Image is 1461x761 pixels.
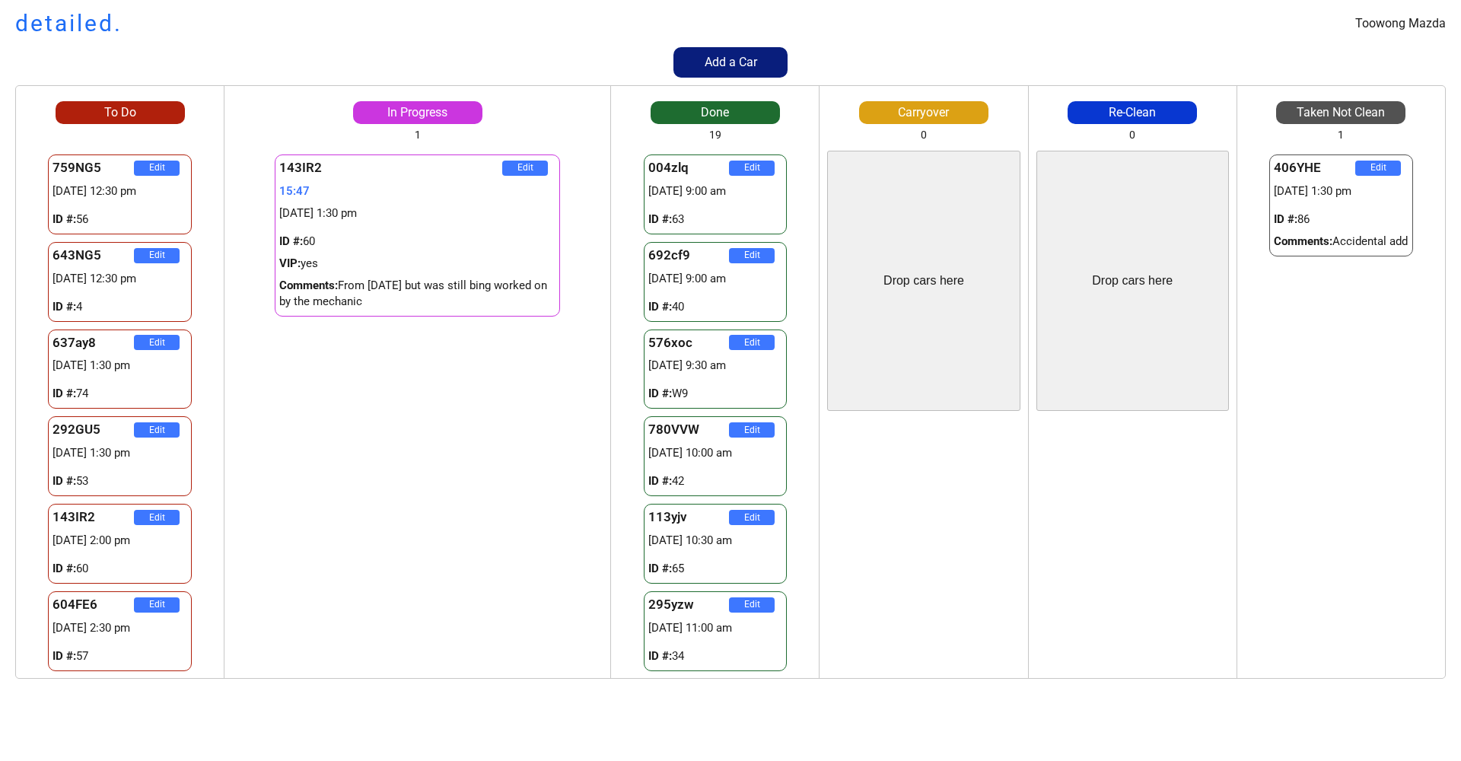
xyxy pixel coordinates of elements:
div: 643NG5 [53,247,134,265]
div: [DATE] 9:00 am [648,271,783,287]
div: [DATE] 9:30 am [648,358,783,374]
strong: ID #: [53,562,76,575]
div: 15:47 [279,183,556,199]
button: Edit [729,335,775,350]
div: [DATE] 2:00 pm [53,533,187,549]
div: 637ay8 [53,334,134,352]
div: 40 [648,299,783,315]
div: 86 [1274,212,1408,228]
div: 0 [1129,128,1135,143]
strong: ID #: [648,300,672,314]
div: 292GU5 [53,421,134,439]
div: [DATE] 12:30 pm [53,271,187,287]
div: 34 [648,648,783,664]
div: 780VVW [648,421,730,439]
button: Edit [134,161,180,176]
div: Carryover [859,104,988,121]
strong: ID #: [53,649,76,663]
h1: detailed. [15,8,123,40]
div: yes [279,256,556,272]
strong: ID #: [53,212,76,226]
div: [DATE] 2:30 pm [53,620,187,636]
button: Edit [729,422,775,438]
div: 1 [1338,128,1344,143]
div: 60 [279,234,556,250]
strong: ID #: [648,387,672,400]
div: [DATE] 10:00 am [648,445,783,461]
div: [DATE] 1:30 pm [1274,183,1408,199]
div: 53 [53,473,187,489]
button: Edit [134,335,180,350]
div: 42 [648,473,783,489]
div: 406YHE [1274,159,1355,177]
strong: ID #: [648,562,672,575]
div: 143IR2 [53,508,134,527]
button: Edit [134,510,180,525]
div: 65 [648,561,783,577]
strong: ID #: [1274,212,1297,226]
div: 143IR2 [279,159,503,177]
div: Drop cars here [1092,272,1173,289]
div: Done [651,104,780,121]
div: From [DATE] but was still bing worked on by the mechanic [279,278,556,310]
div: To Do [56,104,185,121]
button: Edit [729,597,775,613]
div: 74 [53,386,187,402]
div: [DATE] 1:30 pm [53,358,187,374]
div: 57 [53,648,187,664]
div: [DATE] 11:00 am [648,620,783,636]
button: Edit [134,597,180,613]
strong: ID #: [648,474,672,488]
div: 759NG5 [53,159,134,177]
div: 19 [709,128,721,143]
div: 692cf9 [648,247,730,265]
div: 604FE6 [53,596,134,614]
button: Edit [1355,161,1401,176]
strong: ID #: [53,300,76,314]
strong: ID #: [279,234,303,248]
button: Edit [134,422,180,438]
div: 004zlq [648,159,730,177]
div: Toowong Mazda [1355,15,1446,32]
div: 576xoc [648,334,730,352]
strong: ID #: [53,387,76,400]
button: Edit [134,248,180,263]
div: [DATE] 9:00 am [648,183,783,199]
div: 56 [53,212,187,228]
button: Edit [502,161,548,176]
div: 1 [415,128,421,143]
div: Accidental add [1274,234,1408,250]
div: 113yjv [648,508,730,527]
button: Edit [729,161,775,176]
div: [DATE] 10:30 am [648,533,783,549]
strong: VIP: [279,256,301,270]
div: 60 [53,561,187,577]
div: Taken Not Clean [1276,104,1405,121]
div: 0 [921,128,927,143]
strong: Comments: [279,279,338,292]
div: [DATE] 1:30 pm [279,205,556,221]
button: Edit [729,510,775,525]
div: [DATE] 12:30 pm [53,183,187,199]
button: Edit [729,248,775,263]
div: In Progress [353,104,482,121]
div: 4 [53,299,187,315]
div: [DATE] 1:30 pm [53,445,187,461]
strong: ID #: [53,474,76,488]
div: 295yzw [648,596,730,614]
div: W9 [648,386,783,402]
strong: ID #: [648,649,672,663]
div: Re-Clean [1068,104,1197,121]
button: Add a Car [673,47,788,78]
strong: ID #: [648,212,672,226]
strong: Comments: [1274,234,1332,248]
div: 63 [648,212,783,228]
div: Drop cars here [883,272,964,289]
